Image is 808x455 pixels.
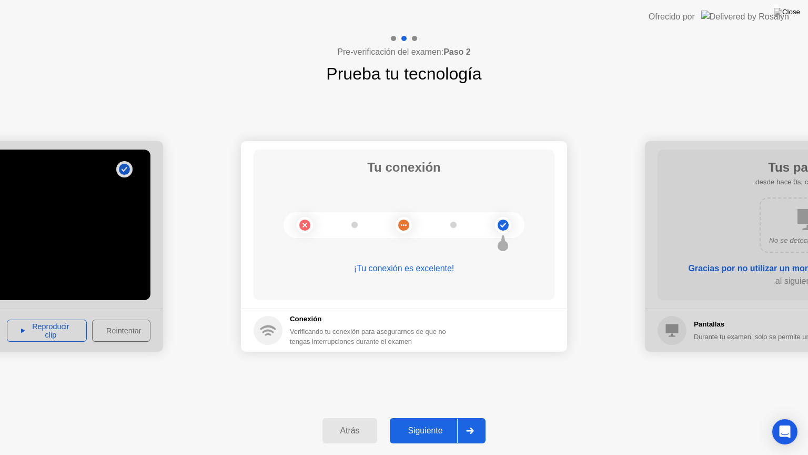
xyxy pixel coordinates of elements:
img: Delivered by Rosalyn [701,11,789,23]
div: Open Intercom Messenger [772,419,797,444]
div: Siguiente [393,426,457,436]
h1: Prueba tu tecnología [326,61,481,86]
div: ¡Tu conexión es excelente! [254,262,554,275]
div: Ofrecido por [649,11,695,23]
button: Atrás [322,418,378,443]
img: Close [774,8,800,16]
button: Siguiente [390,418,486,443]
div: Atrás [326,426,375,436]
b: Paso 2 [443,47,471,56]
div: Verificando tu conexión para asegurarnos de que no tengas interrupciones durante el examen [290,327,468,347]
h5: Conexión [290,314,468,324]
h4: Pre-verificación del examen: [337,46,470,58]
h1: Tu conexión [367,158,441,177]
